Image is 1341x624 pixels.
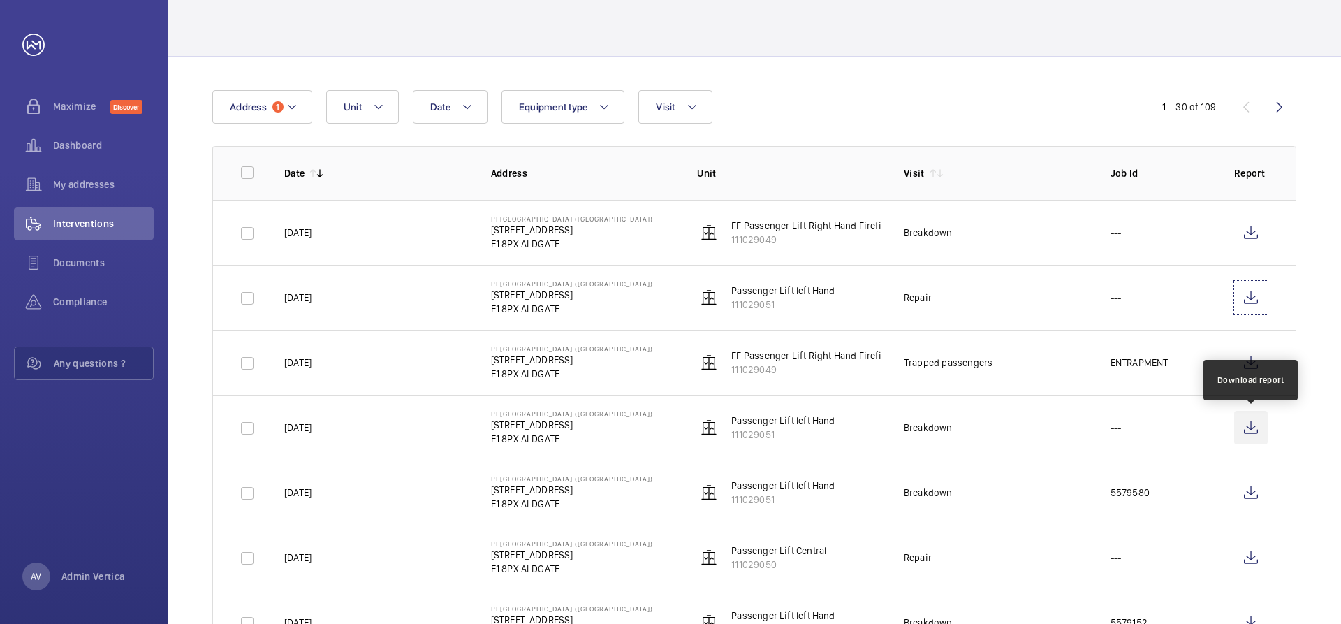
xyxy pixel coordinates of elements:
[731,233,910,247] p: 111029049
[284,166,305,180] p: Date
[731,428,835,442] p: 111029051
[491,353,653,367] p: [STREET_ADDRESS]
[284,421,312,435] p: [DATE]
[53,295,154,309] span: Compliance
[53,99,110,113] span: Maximize
[53,256,154,270] span: Documents
[656,101,675,113] span: Visit
[491,288,653,302] p: [STREET_ADDRESS]
[731,363,910,377] p: 111029049
[284,551,312,565] p: [DATE]
[1111,421,1122,435] p: ---
[1111,166,1212,180] p: Job Id
[1111,486,1150,500] p: 5579580
[54,356,153,370] span: Any questions ?
[904,356,992,370] div: Trapped passengers
[731,479,835,493] p: Passenger Lift left Hand
[904,486,953,500] div: Breakdown
[491,215,653,223] p: PI [GEOGRAPHIC_DATA] ([GEOGRAPHIC_DATA])
[491,223,653,237] p: [STREET_ADDRESS]
[491,539,653,548] p: PI [GEOGRAPHIC_DATA] ([GEOGRAPHIC_DATA])
[491,418,653,432] p: [STREET_ADDRESS]
[1111,356,1168,370] p: ENTRAPMENT
[430,101,450,113] span: Date
[904,551,932,565] div: Repair
[491,562,653,576] p: E1 8PX ALDGATE
[53,138,154,152] span: Dashboard
[491,237,653,251] p: E1 8PX ALDGATE
[731,298,835,312] p: 111029051
[701,419,717,436] img: elevator.svg
[1111,226,1122,240] p: ---
[731,414,835,428] p: Passenger Lift left Hand
[1111,551,1122,565] p: ---
[284,226,312,240] p: [DATE]
[904,291,932,305] div: Repair
[904,421,953,435] div: Breakdown
[491,302,653,316] p: E1 8PX ALDGATE
[701,289,717,306] img: elevator.svg
[701,224,717,241] img: elevator.svg
[1162,100,1216,114] div: 1 – 30 of 109
[491,548,653,562] p: [STREET_ADDRESS]
[491,483,653,497] p: [STREET_ADDRESS]
[272,101,284,113] span: 1
[53,217,154,231] span: Interventions
[344,101,362,113] span: Unit
[731,544,826,558] p: Passenger Lift Central
[519,101,588,113] span: Equipment type
[731,493,835,507] p: 111029051
[697,166,881,180] p: Unit
[501,90,625,124] button: Equipment type
[110,100,142,114] span: Discover
[731,558,826,572] p: 111029050
[904,226,953,240] div: Breakdown
[212,90,312,124] button: Address1
[491,604,653,613] p: PI [GEOGRAPHIC_DATA] ([GEOGRAPHIC_DATA])
[284,291,312,305] p: [DATE]
[701,484,717,501] img: elevator.svg
[491,432,653,446] p: E1 8PX ALDGATE
[413,90,488,124] button: Date
[1111,291,1122,305] p: ---
[491,474,653,483] p: PI [GEOGRAPHIC_DATA] ([GEOGRAPHIC_DATA])
[1234,166,1268,180] p: Report
[326,90,399,124] button: Unit
[230,101,267,113] span: Address
[731,284,835,298] p: Passenger Lift left Hand
[638,90,712,124] button: Visit
[701,354,717,371] img: elevator.svg
[491,166,675,180] p: Address
[284,356,312,370] p: [DATE]
[284,486,312,500] p: [DATE]
[731,349,910,363] p: FF Passenger Lift Right Hand Firefighting
[491,497,653,511] p: E1 8PX ALDGATE
[491,409,653,418] p: PI [GEOGRAPHIC_DATA] ([GEOGRAPHIC_DATA])
[31,569,41,583] p: AV
[731,219,910,233] p: FF Passenger Lift Right Hand Firefighting
[1217,374,1284,386] div: Download report
[491,344,653,353] p: PI [GEOGRAPHIC_DATA] ([GEOGRAPHIC_DATA])
[53,177,154,191] span: My addresses
[491,280,653,288] p: PI [GEOGRAPHIC_DATA] ([GEOGRAPHIC_DATA])
[904,166,925,180] p: Visit
[491,367,653,381] p: E1 8PX ALDGATE
[731,609,835,623] p: Passenger Lift left Hand
[61,569,125,583] p: Admin Vertica
[701,549,717,566] img: elevator.svg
